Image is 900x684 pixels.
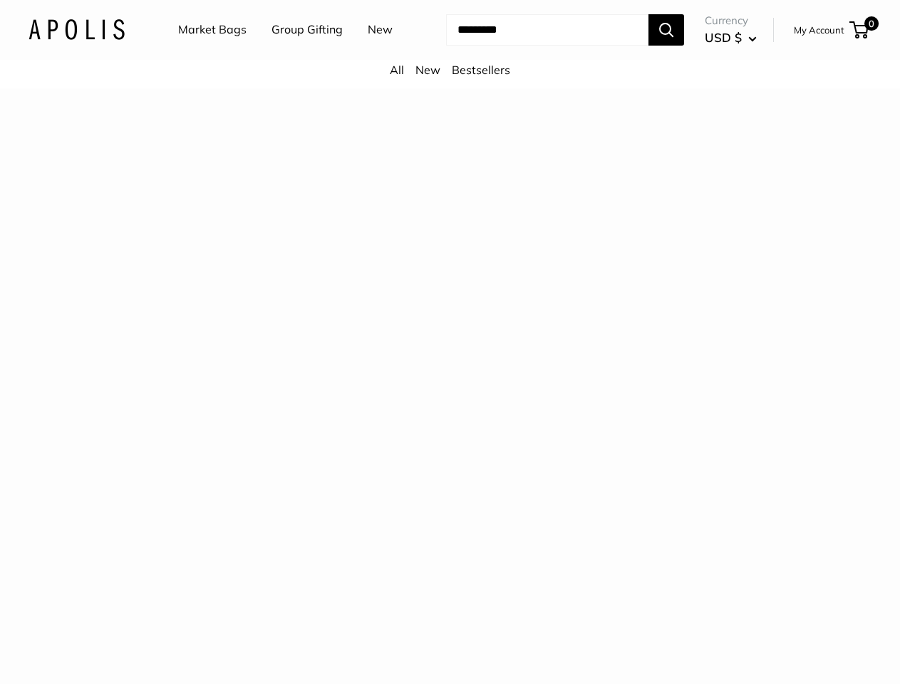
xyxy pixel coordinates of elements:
span: Currency [705,11,757,31]
a: Bestsellers [452,63,510,77]
a: All [390,63,404,77]
span: USD $ [705,30,742,45]
button: USD $ [705,26,757,49]
a: Market Bags [178,19,247,41]
img: Apolis [29,19,125,40]
a: My Account [794,21,844,38]
span: 0 [864,16,879,31]
a: New [415,63,440,77]
button: Search [648,14,684,46]
a: New [368,19,393,41]
a: Group Gifting [271,19,343,41]
input: Search... [446,14,648,46]
a: 0 [851,21,869,38]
